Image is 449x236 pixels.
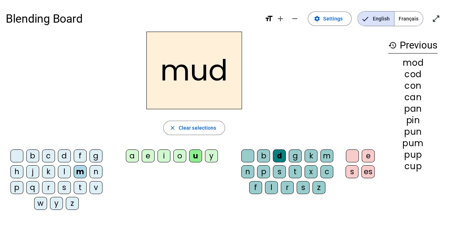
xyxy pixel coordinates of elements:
[362,149,375,162] div: e
[304,165,317,178] div: x
[265,14,273,23] mat-icon: format_size
[90,181,102,194] div: v
[90,165,102,178] div: n
[388,162,437,171] div: cup
[58,181,71,194] div: s
[265,181,278,194] div: l
[308,11,352,26] button: Settings
[288,11,302,26] button: Decrease font size
[50,197,63,210] div: y
[142,149,155,162] div: e
[74,181,87,194] div: t
[146,32,242,109] h2: mud
[257,165,270,178] div: p
[388,93,437,102] div: can
[66,197,79,210] div: z
[388,82,437,90] div: con
[429,11,443,26] button: Enter full screen
[388,139,437,148] div: pum
[388,116,437,125] div: pin
[388,128,437,136] div: pun
[249,181,262,194] div: f
[42,181,55,194] div: r
[345,165,358,178] div: s
[297,181,310,194] div: s
[34,197,47,210] div: w
[388,37,437,54] h3: Previous
[323,14,343,23] span: Settings
[26,181,39,194] div: q
[58,165,71,178] div: l
[179,124,216,132] span: Clear selections
[289,149,302,162] div: g
[320,149,333,162] div: m
[169,125,176,131] mat-icon: close
[320,165,333,178] div: c
[388,41,397,50] mat-icon: history
[163,121,225,135] button: Clear selections
[10,165,23,178] div: h
[42,149,55,162] div: c
[432,14,440,23] mat-icon: open_in_full
[26,149,39,162] div: b
[312,181,325,194] div: z
[276,14,285,23] mat-icon: add
[126,149,139,162] div: a
[273,149,286,162] div: d
[290,14,299,23] mat-icon: remove
[58,149,71,162] div: d
[394,11,423,26] span: Français
[10,181,23,194] div: p
[388,151,437,159] div: pup
[157,149,170,162] div: i
[26,165,39,178] div: j
[281,181,294,194] div: r
[289,165,302,178] div: t
[74,165,87,178] div: m
[189,149,202,162] div: u
[74,149,87,162] div: f
[314,15,320,22] mat-icon: settings
[388,59,437,67] div: mod
[90,149,102,162] div: g
[273,11,288,26] button: Increase font size
[241,165,254,178] div: n
[273,165,286,178] div: s
[173,149,186,162] div: o
[358,11,394,26] span: English
[357,11,423,26] mat-button-toggle-group: Language selection
[388,70,437,79] div: cod
[205,149,218,162] div: y
[6,7,259,30] h1: Blending Board
[42,165,55,178] div: k
[257,149,270,162] div: b
[388,105,437,113] div: pan
[304,149,317,162] div: k
[361,165,375,178] div: es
